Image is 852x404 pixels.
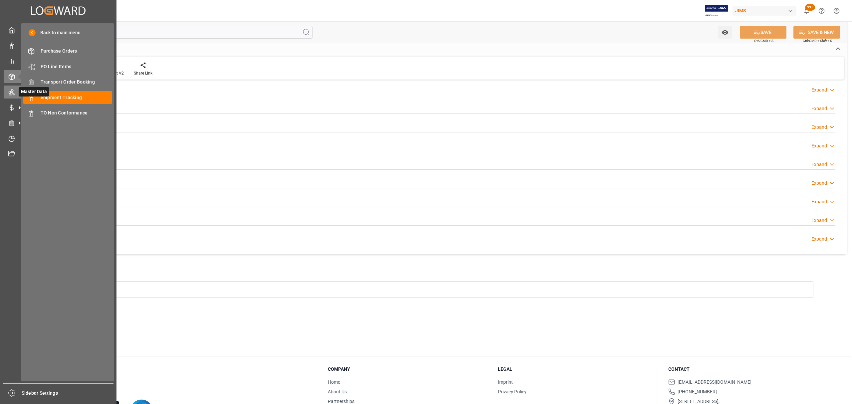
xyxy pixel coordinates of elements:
a: PO Line Items [23,60,112,73]
h3: Company [328,366,490,373]
span: Transport Order Booking [41,79,112,86]
div: Expand [811,236,827,243]
a: My Cockpit [4,24,113,37]
span: TO Non Conformance [41,109,112,116]
div: Expand [811,87,827,94]
span: [PHONE_NUMBER] [678,388,717,395]
a: Document Management [4,147,113,160]
a: About Us [328,389,347,394]
button: Help Center [814,3,829,18]
span: Sidebar Settings [22,390,114,397]
div: Expand [811,180,827,187]
div: Expand [811,105,827,112]
a: My Reports [4,55,113,68]
a: Imprint [498,379,513,385]
a: Partnerships [328,399,354,404]
button: SAVE & NEW [793,26,840,39]
p: Version 1.1.132 [44,387,311,393]
div: JIMS [733,6,796,16]
div: Expand [811,198,827,205]
span: Back to main menu [36,29,81,36]
div: Expand [811,124,827,131]
h3: Legal [498,366,660,373]
span: Purchase Orders [41,48,112,55]
a: Home [328,379,340,385]
a: Data Management [4,39,113,52]
a: TO Non Conformance [23,106,112,119]
button: JIMS [733,4,799,17]
div: Expand [811,217,827,224]
span: Master Data [19,87,49,97]
a: Timeslot Management V2 [4,132,113,145]
a: Privacy Policy [498,389,527,394]
span: Ctrl/CMD + Shift + S [803,38,832,43]
input: Search Fields [31,26,313,39]
div: Share Link [134,70,152,76]
span: Shipment Tracking [41,94,112,101]
img: Exertis%20JAM%20-%20Email%20Logo.jpg_1722504956.jpg [705,5,728,17]
h3: Contact [668,366,830,373]
a: Transport Order Booking [23,76,112,89]
button: open menu [718,26,732,39]
span: [EMAIL_ADDRESS][DOMAIN_NAME] [678,379,751,386]
span: 99+ [805,4,815,11]
button: SAVE [740,26,786,39]
a: Purchase Orders [23,45,112,58]
a: Shipment Tracking [23,91,112,104]
div: Expand [811,142,827,149]
p: © 2025 Logward. All rights reserved. [44,381,311,387]
div: Expand [811,161,827,168]
span: Ctrl/CMD + S [754,38,773,43]
button: show 100 new notifications [799,3,814,18]
span: PO Line Items [41,63,112,70]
